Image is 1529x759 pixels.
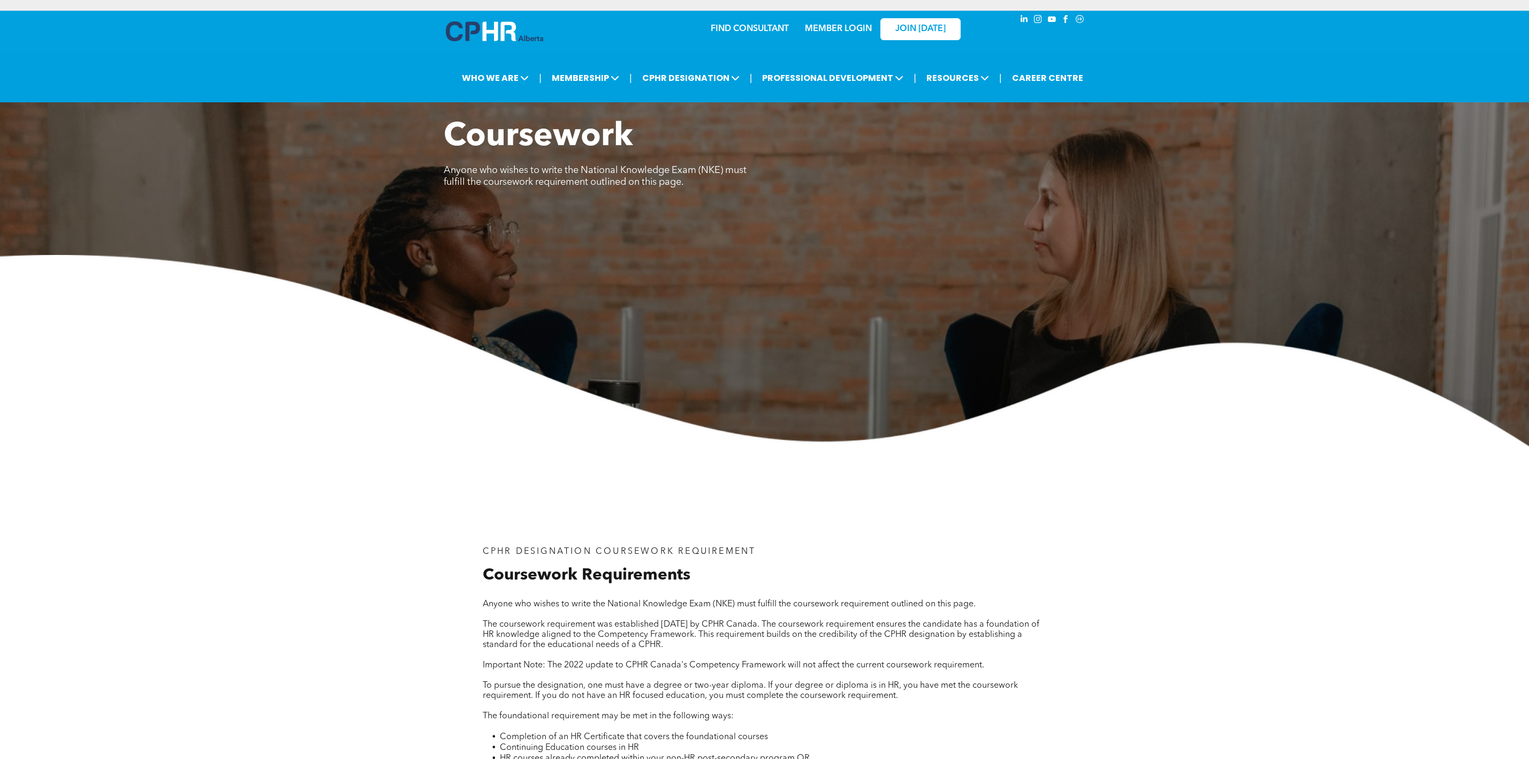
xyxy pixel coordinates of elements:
[1046,13,1058,28] a: youtube
[1032,13,1044,28] a: instagram
[483,567,690,583] span: Coursework Requirements
[1060,13,1072,28] a: facebook
[759,68,907,88] span: PROFESSIONAL DEVELOPMENT
[805,25,872,33] a: MEMBER LOGIN
[999,67,1002,89] li: |
[1074,13,1086,28] a: Social network
[711,25,789,33] a: FIND CONSULTANT
[459,68,532,88] span: WHO WE ARE
[895,24,946,34] span: JOIN [DATE]
[880,18,961,40] a: JOIN [DATE]
[483,547,756,556] span: CPHR DESIGNATION COURSEWORK REQUIREMENT
[629,67,632,89] li: |
[500,733,768,741] span: Completion of an HR Certificate that covers the foundational courses
[483,600,976,608] span: Anyone who wishes to write the National Knowledge Exam (NKE) must fulfill the coursework requirem...
[539,67,542,89] li: |
[750,67,752,89] li: |
[483,681,1018,700] span: To pursue the designation, one must have a degree or two-year diploma. If your degree or diploma ...
[483,620,1039,649] span: The coursework requirement was established [DATE] by CPHR Canada. The coursework requirement ensu...
[483,661,984,670] span: Important Note: The 2022 update to CPHR Canada's Competency Framework will not affect the current...
[549,68,622,88] span: MEMBERSHIP
[639,68,743,88] span: CPHR DESIGNATION
[1018,13,1030,28] a: linkedin
[446,21,543,41] img: A blue and white logo for cp alberta
[500,743,639,752] span: Continuing Education courses in HR
[923,68,992,88] span: RESOURCES
[444,166,747,187] span: Anyone who wishes to write the National Knowledge Exam (NKE) must fulfill the coursework requirem...
[1009,68,1086,88] a: CAREER CENTRE
[914,67,916,89] li: |
[483,712,734,720] span: The foundational requirement may be met in the following ways:
[444,121,633,153] span: Coursework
